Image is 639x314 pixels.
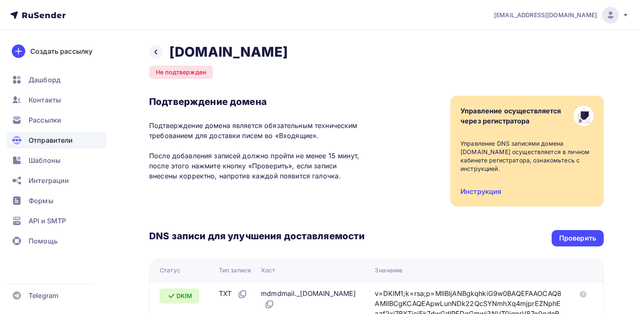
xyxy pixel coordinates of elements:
a: Рассылки [7,112,107,128]
span: Отправители [29,135,73,145]
div: mdmdmail._[DOMAIN_NAME] [261,288,361,309]
span: API и SMTP [29,216,66,226]
div: Хост [261,266,275,275]
div: TXT [219,288,247,299]
p: Подтверждение домена является обязательным техническим требованием для доставки писем во «Входящи... [149,120,365,181]
div: Статус [160,266,180,275]
a: [EMAIL_ADDRESS][DOMAIN_NAME] [494,7,629,24]
span: Дашборд [29,75,60,85]
a: Контакты [7,92,107,108]
span: Рассылки [29,115,61,125]
a: Формы [7,192,107,209]
a: Отправители [7,132,107,149]
div: Значение [375,266,402,275]
div: Создать рассылку [30,46,92,56]
span: Шаблоны [29,155,60,165]
h2: [DOMAIN_NAME] [169,44,288,60]
span: [EMAIL_ADDRESS][DOMAIN_NAME] [494,11,597,19]
a: Дашборд [7,71,107,88]
span: Контакты [29,95,61,105]
span: Помощь [29,236,58,246]
span: Формы [29,196,53,206]
span: Telegram [29,290,58,301]
div: Проверить [559,233,596,243]
div: Тип записи [219,266,251,275]
a: Шаблоны [7,152,107,169]
h3: Подтверждение домена [149,96,365,107]
a: Инструкция [460,187,501,196]
span: Интеграции [29,175,69,186]
div: Управление осуществляется через регистратора [460,106,561,126]
div: Не подтвержден [149,65,213,79]
span: DKIM [176,292,192,300]
div: Управление DNS записями домена [DOMAIN_NAME] осуществляется в личном кабинете регистратора, ознак... [460,139,594,173]
h3: DNS записи для улучшения доставляемости [149,230,365,243]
